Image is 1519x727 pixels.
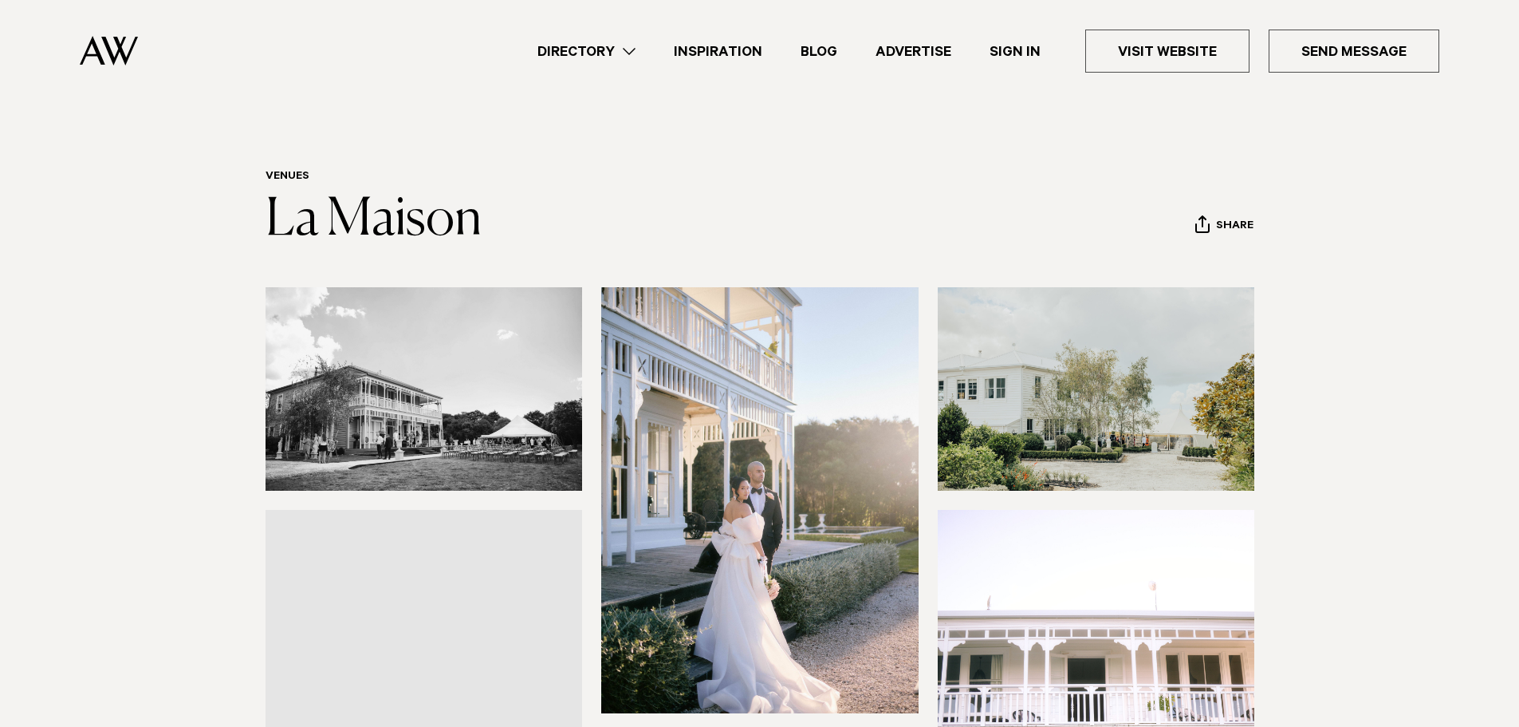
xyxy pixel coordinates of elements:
[266,287,583,491] img: Black and white photo of La Maison homestead
[781,41,856,62] a: Blog
[266,195,482,246] a: La Maison
[1269,30,1439,73] a: Send Message
[856,41,970,62] a: Advertise
[655,41,781,62] a: Inspiration
[1085,30,1249,73] a: Visit Website
[1194,215,1254,239] button: Share
[938,287,1255,491] img: Outside view of La Maison homestead
[518,41,655,62] a: Directory
[1216,219,1253,235] span: Share
[601,287,919,713] img: Bride with puffy dress in front of homestead
[970,41,1060,62] a: Sign In
[266,171,309,184] a: Venues
[80,36,138,65] img: Auckland Weddings Logo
